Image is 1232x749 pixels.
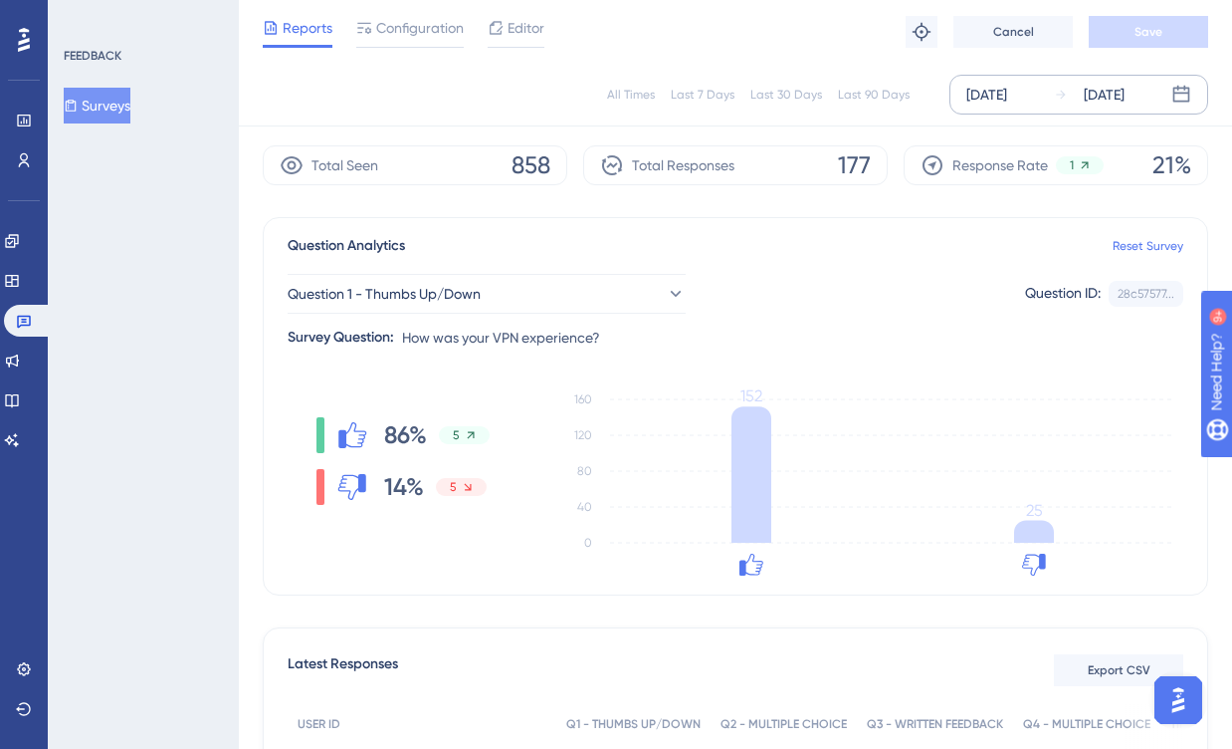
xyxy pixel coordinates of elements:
[1084,83,1125,107] div: [DATE]
[574,392,592,406] tspan: 160
[288,652,398,688] span: Latest Responses
[288,274,686,314] button: Question 1 - Thumbs Up/Down
[1054,654,1183,686] button: Export CSV
[838,87,910,103] div: Last 90 Days
[508,16,544,40] span: Editor
[577,500,592,514] tspan: 40
[384,471,424,503] span: 14%
[966,83,1007,107] div: [DATE]
[740,386,762,405] tspan: 152
[47,5,124,29] span: Need Help?
[298,716,340,732] span: USER ID
[135,10,147,26] div: 9+
[450,479,457,495] span: 5
[453,427,460,443] span: 5
[952,153,1048,177] span: Response Rate
[566,716,701,732] span: Q1 - THUMBS UP/DOWN
[577,464,592,478] tspan: 80
[584,536,592,550] tspan: 0
[288,234,405,258] span: Question Analytics
[953,16,1073,48] button: Cancel
[720,716,847,732] span: Q2 - MULTIPLE CHOICE
[1088,662,1150,678] span: Export CSV
[283,16,332,40] span: Reports
[750,87,822,103] div: Last 30 Days
[838,149,871,181] span: 177
[64,88,130,124] button: Surveys
[402,326,600,350] span: How was your VPN experience?
[1089,16,1208,48] button: Save
[607,87,655,103] div: All Times
[993,24,1034,40] span: Cancel
[64,48,121,64] div: FEEDBACK
[376,16,464,40] span: Configuration
[384,419,427,451] span: 86%
[1025,281,1101,307] div: Question ID:
[1134,24,1162,40] span: Save
[671,87,734,103] div: Last 7 Days
[1148,670,1208,730] iframe: UserGuiding AI Assistant Launcher
[867,716,1003,732] span: Q3 - WRITTEN FEEDBACK
[1070,157,1074,173] span: 1
[288,326,394,350] div: Survey Question:
[288,282,481,306] span: Question 1 - Thumbs Up/Down
[1023,716,1150,732] span: Q4 - MULTIPLE CHOICE
[1113,238,1183,254] a: Reset Survey
[574,428,592,442] tspan: 120
[1118,286,1174,302] div: 28c57577...
[1026,501,1043,520] tspan: 25
[311,153,378,177] span: Total Seen
[632,153,734,177] span: Total Responses
[512,149,550,181] span: 858
[1152,149,1191,181] span: 21%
